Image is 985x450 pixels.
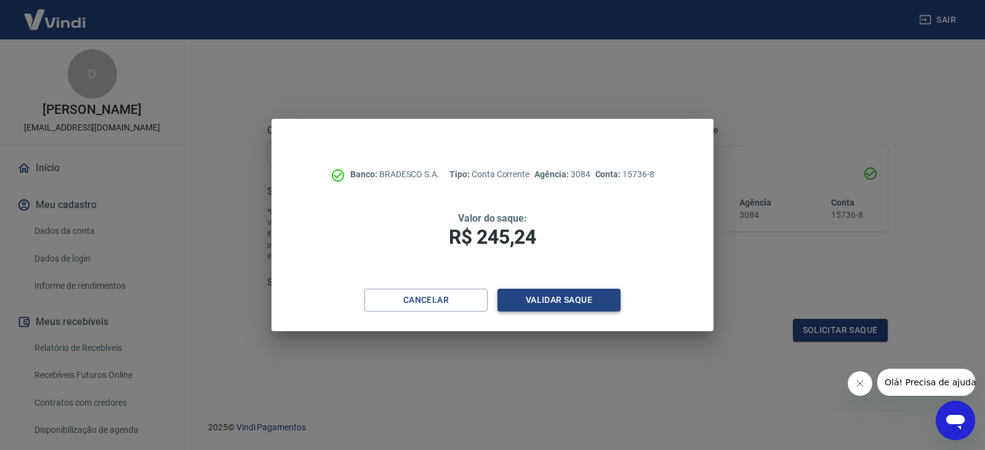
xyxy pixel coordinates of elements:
iframe: Fechar mensagem [848,371,872,396]
span: Banco: [350,169,379,179]
span: Agência: [534,169,571,179]
span: Tipo: [449,169,472,179]
span: R$ 245,24 [449,225,536,249]
p: 3084 [534,168,590,181]
iframe: Botão para abrir a janela de mensagens [936,401,975,440]
span: Conta: [595,169,623,179]
p: BRADESCO S.A. [350,168,440,181]
button: Validar saque [497,289,621,311]
span: Valor do saque: [458,212,527,224]
iframe: Mensagem da empresa [877,369,975,396]
button: Cancelar [364,289,488,311]
p: 15736-8 [595,168,654,181]
span: Olá! Precisa de ajuda? [7,9,103,18]
p: Conta Corrente [449,168,529,181]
